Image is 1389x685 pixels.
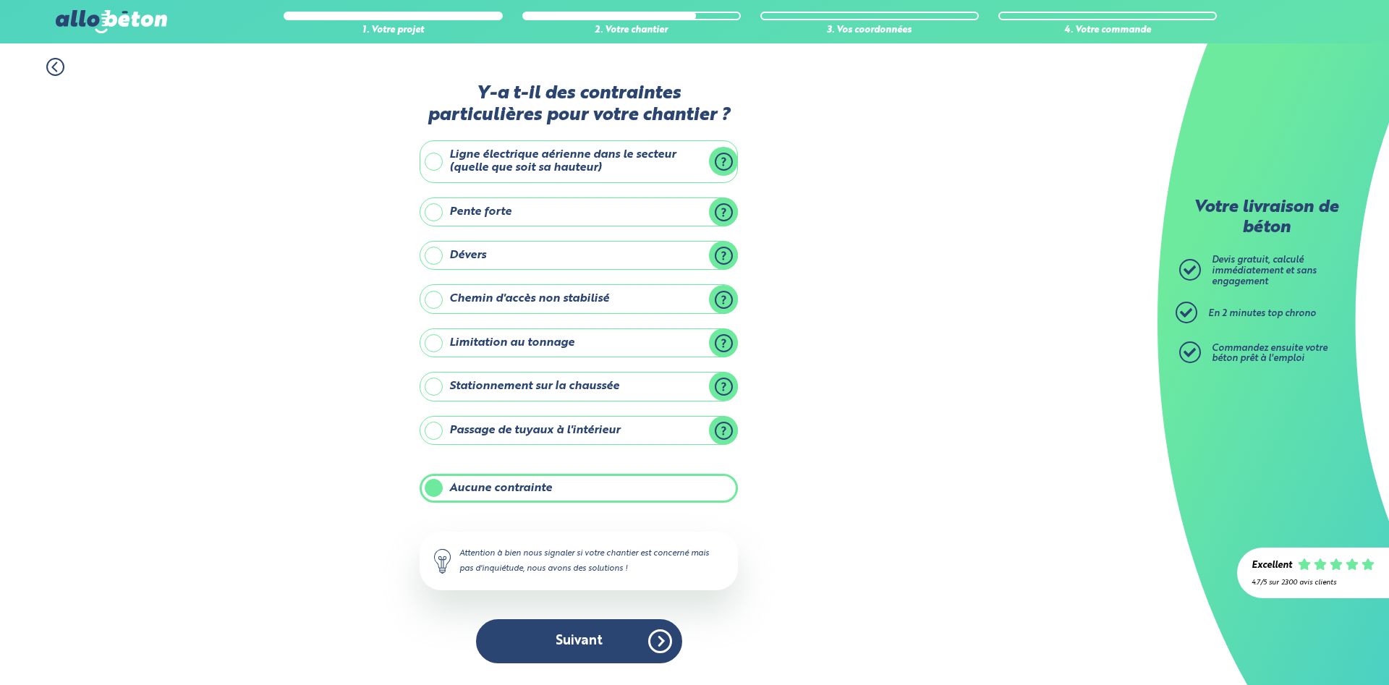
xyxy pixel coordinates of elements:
[476,619,682,663] button: Suivant
[1208,309,1316,318] span: En 2 minutes top chrono
[1252,561,1292,571] div: Excellent
[1252,579,1375,587] div: 4.7/5 sur 2300 avis clients
[1183,198,1349,238] p: Votre livraison de béton
[420,532,738,590] div: Attention à bien nous signaler si votre chantier est concerné mais pas d'inquiétude, nous avons d...
[420,83,738,126] label: Y-a t-il des contraintes particulières pour votre chantier ?
[420,284,738,313] label: Chemin d'accès non stabilisé
[420,140,738,183] label: Ligne électrique aérienne dans le secteur (quelle que soit sa hauteur)
[998,25,1217,36] div: 4. Votre commande
[420,197,738,226] label: Pente forte
[284,25,502,36] div: 1. Votre projet
[420,474,738,503] label: Aucune contrainte
[420,328,738,357] label: Limitation au tonnage
[56,10,167,33] img: allobéton
[760,25,979,36] div: 3. Vos coordonnées
[420,416,738,445] label: Passage de tuyaux à l'intérieur
[1260,629,1373,669] iframe: Help widget launcher
[1212,255,1317,286] span: Devis gratuit, calculé immédiatement et sans engagement
[420,372,738,401] label: Stationnement sur la chaussée
[1212,344,1328,364] span: Commandez ensuite votre béton prêt à l'emploi
[420,241,738,270] label: Dévers
[522,25,741,36] div: 2. Votre chantier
